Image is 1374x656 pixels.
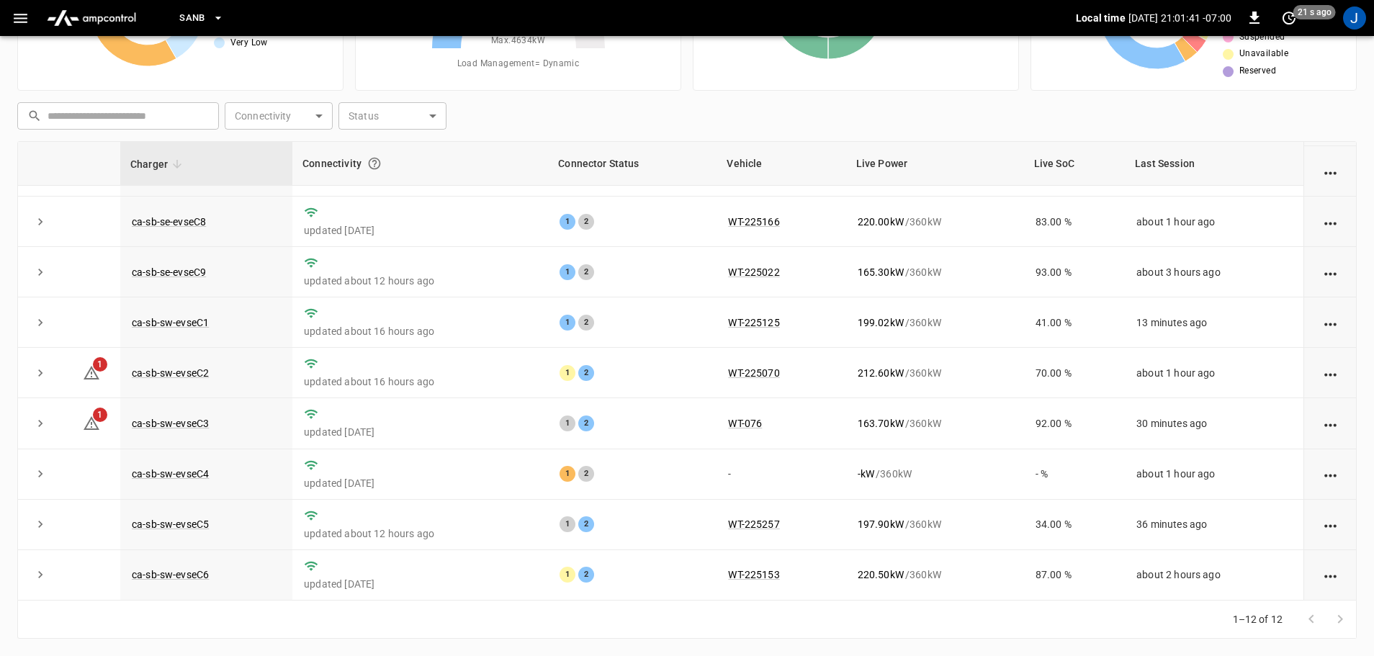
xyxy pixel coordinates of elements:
p: 197.90 kW [858,517,904,531]
div: / 360 kW [858,467,1012,481]
td: 13 minutes ago [1125,297,1303,348]
div: action cell options [1321,366,1339,380]
div: 1 [560,466,575,482]
td: 92.00 % [1024,398,1125,449]
td: - % [1024,449,1125,500]
div: 2 [578,516,594,532]
p: 163.70 kW [858,416,904,431]
a: ca-sb-sw-evseC2 [132,367,209,379]
td: 83.00 % [1024,197,1125,247]
div: / 360 kW [858,265,1012,279]
div: action cell options [1321,467,1339,481]
th: Connector Status [548,142,717,186]
span: 21 s ago [1293,5,1336,19]
div: / 360 kW [858,416,1012,431]
td: about 1 hour ago [1125,449,1303,500]
div: profile-icon [1343,6,1366,30]
img: ampcontrol.io logo [41,4,142,32]
button: expand row [30,463,51,485]
div: / 360 kW [858,567,1012,582]
a: WT-225125 [728,317,779,328]
p: updated [DATE] [304,425,536,439]
td: about 1 hour ago [1125,348,1303,398]
a: WT-225070 [728,367,779,379]
p: - kW [858,467,874,481]
div: 1 [560,214,575,230]
p: 1–12 of 12 [1233,612,1283,626]
a: ca-sb-se-evseC8 [132,216,206,228]
p: updated about 16 hours ago [304,374,536,389]
p: updated [DATE] [304,577,536,591]
th: Live SoC [1024,142,1125,186]
td: - [717,449,845,500]
div: action cell options [1321,416,1339,431]
p: 165.30 kW [858,265,904,279]
div: 1 [560,415,575,431]
div: 1 [560,315,575,331]
button: SanB [174,4,230,32]
div: action cell options [1321,265,1339,279]
td: 41.00 % [1024,297,1125,348]
div: action cell options [1321,164,1339,179]
button: set refresh interval [1278,6,1301,30]
a: 1 [83,367,100,378]
span: Unavailable [1239,47,1288,61]
div: 2 [578,466,594,482]
button: expand row [30,513,51,535]
a: ca-sb-se-evseC9 [132,266,206,278]
p: updated about 12 hours ago [304,274,536,288]
div: 2 [578,415,594,431]
button: Connection between the charger and our software. [362,150,387,176]
div: action cell options [1321,567,1339,582]
div: 1 [560,264,575,280]
a: 1 [83,417,100,428]
p: 212.60 kW [858,366,904,380]
p: [DATE] 21:01:41 -07:00 [1128,11,1231,25]
p: updated about 12 hours ago [304,526,536,541]
span: Reserved [1239,64,1276,78]
td: 34.00 % [1024,500,1125,550]
td: 87.00 % [1024,550,1125,601]
a: WT-225022 [728,266,779,278]
p: updated [DATE] [304,476,536,490]
div: Connectivity [302,150,538,176]
div: 2 [578,315,594,331]
td: about 3 hours ago [1125,247,1303,297]
th: Last Session [1125,142,1303,186]
a: ca-sb-sw-evseC3 [132,418,209,429]
span: 1 [93,408,107,422]
div: action cell options [1321,315,1339,330]
div: / 360 kW [858,215,1012,229]
p: Local time [1076,11,1126,25]
button: expand row [30,261,51,283]
td: about 1 hour ago [1125,197,1303,247]
div: / 360 kW [858,366,1012,380]
p: 199.02 kW [858,315,904,330]
a: ca-sb-sw-evseC5 [132,518,209,530]
div: 1 [560,567,575,583]
th: Live Power [846,142,1024,186]
td: 30 minutes ago [1125,398,1303,449]
div: 2 [578,365,594,381]
td: about 2 hours ago [1125,550,1303,601]
span: Max. 4634 kW [491,34,545,48]
button: expand row [30,413,51,434]
button: expand row [30,312,51,333]
td: 36 minutes ago [1125,500,1303,550]
div: 2 [578,214,594,230]
div: / 360 kW [858,315,1012,330]
a: ca-sb-sw-evseC1 [132,317,209,328]
p: 220.00 kW [858,215,904,229]
a: WT-225166 [728,216,779,228]
span: SanB [179,10,205,27]
a: WT-076 [728,418,762,429]
div: 2 [578,567,594,583]
a: WT-225257 [728,518,779,530]
span: Load Management = Dynamic [457,57,580,71]
div: 2 [578,264,594,280]
a: ca-sb-sw-evseC6 [132,569,209,580]
div: / 360 kW [858,517,1012,531]
p: updated about 16 hours ago [304,324,536,338]
div: 1 [560,516,575,532]
span: 1 [93,357,107,372]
